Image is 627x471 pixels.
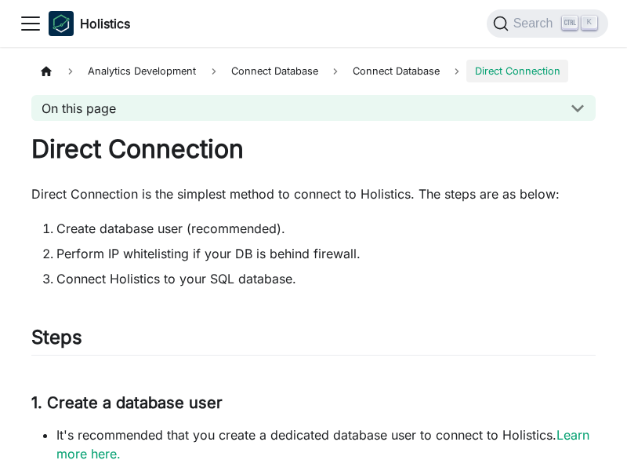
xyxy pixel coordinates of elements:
[31,133,596,165] h1: Direct Connection
[80,14,130,33] b: Holistics
[353,65,440,77] span: Connect Database
[582,16,597,30] kbd: K
[31,95,596,121] button: On this page
[56,244,596,263] li: Perform IP whitelisting if your DB is behind firewall.
[31,184,596,203] p: Direct Connection is the simplest method to connect to Holistics. The steps are as below:
[509,16,563,31] span: Search
[80,60,204,82] span: Analytics Development
[31,60,596,82] nav: Breadcrumbs
[49,11,74,36] img: Holistics
[31,60,61,82] a: Home page
[56,269,596,288] li: Connect Holistics to your SQL database.
[56,425,596,463] li: It's recommended that you create a dedicated database user to connect to Holistics.
[345,60,448,82] a: Connect Database
[56,219,596,238] li: Create database user (recommended).
[19,12,42,35] button: Toggle navigation bar
[487,9,608,38] button: Search (Ctrl+K)
[49,11,130,36] a: HolisticsHolistics
[31,393,596,413] h3: 1. Create a database user
[223,60,326,82] span: Connect Database
[31,326,596,356] h2: Steps
[466,60,567,82] span: Direct Connection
